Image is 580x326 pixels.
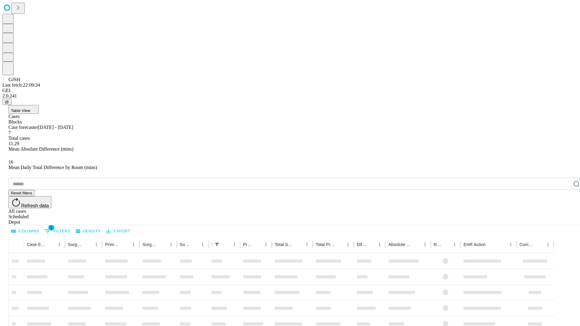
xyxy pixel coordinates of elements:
button: Table View [8,105,39,114]
button: Sort [442,240,450,249]
button: Sort [121,240,129,249]
button: @ [2,99,11,105]
button: Density [74,227,102,236]
div: Predicted In Room Duration [243,242,253,247]
div: Difference [357,242,366,247]
div: Scheduled In Room Duration [211,242,212,247]
div: Total Scheduled Duration [275,242,294,247]
button: Sort [335,240,344,249]
button: Refresh data [8,196,51,208]
div: Surgery Name [142,242,157,247]
button: Sort [253,240,262,249]
button: Sort [367,240,375,249]
div: Absolute Difference [388,242,412,247]
div: EHR Action [463,242,485,247]
button: Menu [198,240,207,249]
button: Menu [92,240,101,249]
span: [DATE] - [DATE] [38,125,73,130]
button: Menu [230,240,239,249]
div: Case Epic Id [27,242,46,247]
div: Comments [520,242,535,247]
button: Select columns [10,227,41,236]
button: Menu [544,240,552,249]
button: Menu [375,240,384,249]
span: Mean Absolute Difference (mins) [8,146,73,152]
span: GJSH [8,77,20,82]
button: Reset filters [8,190,34,196]
button: Show filters [213,240,221,249]
span: Table View [11,108,30,113]
button: Sort [486,240,495,249]
button: Menu [344,240,352,249]
button: Menu [450,240,459,249]
button: Sort [535,240,544,249]
span: 1 [48,225,54,231]
span: Case forecaster [8,125,38,130]
span: Refresh data [21,203,49,208]
div: Surgery Date [180,242,189,247]
span: 11.29 [8,141,19,146]
span: 16 [8,159,13,165]
button: Menu [129,240,138,249]
span: Reset filters [11,191,32,195]
button: Menu [262,240,270,249]
button: Menu [55,240,63,249]
span: Mean Daily Total Difference by Room (mins) [8,165,97,170]
button: Sort [47,240,55,249]
button: Export [105,227,132,236]
div: Total Predicted Duration [316,242,335,247]
button: Sort [412,240,421,249]
button: Menu [167,240,175,249]
button: Show filters [43,226,72,236]
button: Menu [421,240,429,249]
div: 2.0.241 [2,93,578,99]
span: 7 [8,130,11,135]
button: Sort [222,240,230,249]
button: Sort [158,240,167,249]
button: Sort [190,240,198,249]
div: 1 active filter [213,240,221,249]
span: @ [5,100,9,104]
button: Menu [507,240,515,249]
div: Resolved in EHR [434,242,442,247]
button: Menu [303,240,311,249]
button: Sort [294,240,303,249]
div: GEI [2,88,578,93]
span: Last fetch: 22:09:34 [2,82,40,88]
span: Total cases [8,136,30,141]
div: Surgeon Name [68,242,83,247]
button: Sort [84,240,92,249]
div: Primary Service [105,242,120,247]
